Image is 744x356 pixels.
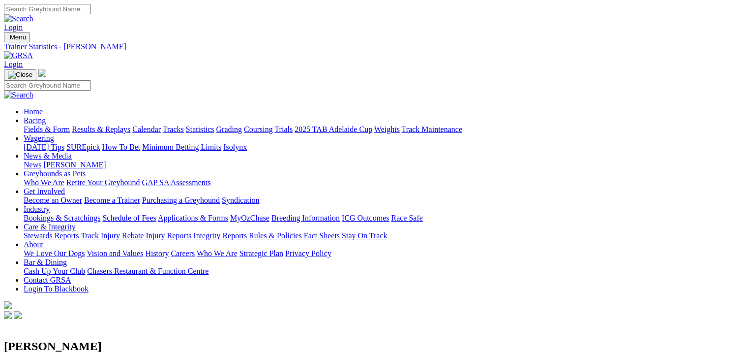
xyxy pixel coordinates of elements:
a: Coursing [244,125,273,133]
a: [PERSON_NAME] [43,161,106,169]
a: Stewards Reports [24,231,79,240]
a: Minimum Betting Limits [142,143,221,151]
img: Close [8,71,32,79]
input: Search [4,4,91,14]
a: Care & Integrity [24,223,76,231]
div: Racing [24,125,740,134]
div: Wagering [24,143,740,152]
a: Race Safe [391,214,422,222]
a: News [24,161,41,169]
a: Trials [274,125,293,133]
a: About [24,240,43,249]
a: GAP SA Assessments [142,178,211,187]
div: Care & Integrity [24,231,740,240]
a: We Love Our Dogs [24,249,85,258]
a: Who We Are [24,178,64,187]
a: Bookings & Scratchings [24,214,100,222]
a: Fields & Form [24,125,70,133]
a: Schedule of Fees [102,214,156,222]
a: Weights [374,125,400,133]
a: Strategic Plan [239,249,283,258]
img: Search [4,14,33,23]
a: Careers [171,249,195,258]
a: Rules & Policies [249,231,302,240]
a: Contact GRSA [24,276,71,284]
a: Greyhounds as Pets [24,169,86,178]
a: Breeding Information [271,214,340,222]
button: Toggle navigation [4,32,30,42]
a: History [145,249,169,258]
a: Retire Your Greyhound [66,178,140,187]
a: Track Injury Rebate [81,231,144,240]
a: Industry [24,205,50,213]
a: ICG Outcomes [342,214,389,222]
div: About [24,249,740,258]
h2: [PERSON_NAME] [4,340,740,353]
a: Statistics [186,125,214,133]
img: facebook.svg [4,311,12,319]
div: News & Media [24,161,740,169]
a: News & Media [24,152,72,160]
a: [DATE] Tips [24,143,64,151]
img: GRSA [4,51,33,60]
a: Fact Sheets [304,231,340,240]
a: SUREpick [66,143,100,151]
a: Applications & Forms [158,214,228,222]
input: Search [4,80,91,91]
a: Get Involved [24,187,65,195]
a: Purchasing a Greyhound [142,196,220,204]
a: Stay On Track [342,231,387,240]
a: Login To Blackbook [24,285,89,293]
a: Become an Owner [24,196,82,204]
a: Who We Are [197,249,238,258]
a: Become a Trainer [84,196,140,204]
button: Toggle navigation [4,69,36,80]
a: Racing [24,116,46,125]
a: Trainer Statistics - [PERSON_NAME] [4,42,740,51]
a: Cash Up Your Club [24,267,85,275]
a: Grading [216,125,242,133]
a: Integrity Reports [193,231,247,240]
a: Privacy Policy [285,249,331,258]
a: Isolynx [223,143,247,151]
div: Industry [24,214,740,223]
div: Bar & Dining [24,267,740,276]
a: Track Maintenance [402,125,462,133]
div: Get Involved [24,196,740,205]
a: Wagering [24,134,54,142]
a: Chasers Restaurant & Function Centre [87,267,208,275]
a: Bar & Dining [24,258,67,266]
a: How To Bet [102,143,141,151]
a: 2025 TAB Adelaide Cup [295,125,372,133]
a: Login [4,23,23,32]
a: Home [24,107,43,116]
img: logo-grsa-white.png [4,301,12,309]
span: Menu [10,33,26,41]
a: MyOzChase [230,214,269,222]
a: Results & Replays [72,125,130,133]
img: Search [4,91,33,99]
a: Tracks [163,125,184,133]
div: Greyhounds as Pets [24,178,740,187]
a: Calendar [132,125,161,133]
img: twitter.svg [14,311,22,319]
img: logo-grsa-white.png [38,69,46,77]
a: Vision and Values [87,249,143,258]
a: Login [4,60,23,68]
a: Injury Reports [146,231,191,240]
a: Syndication [222,196,259,204]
